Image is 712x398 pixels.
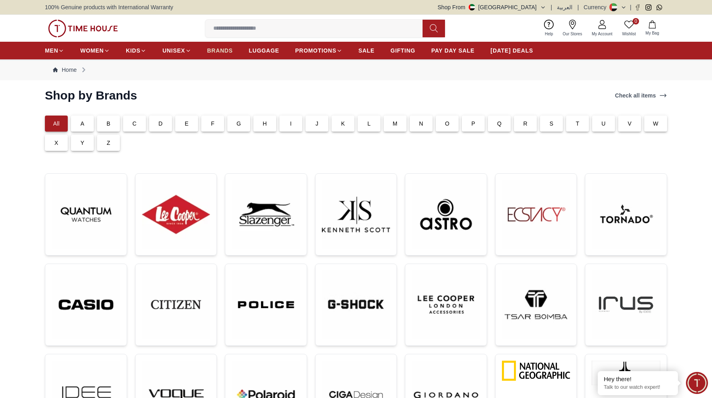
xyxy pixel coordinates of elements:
img: ... [502,361,570,381]
p: H [263,120,267,128]
span: PAY DAY SALE [431,47,475,55]
p: B [107,120,111,128]
span: My Bag [642,30,662,36]
p: J [316,120,318,128]
img: ... [502,180,570,249]
a: UNISEX [162,43,191,58]
img: ... [142,180,210,249]
img: United Arab Emirates [469,4,475,10]
p: E [185,120,189,128]
div: Hey there! [604,375,672,383]
div: Chat Widget [686,372,708,394]
a: KIDS [126,43,146,58]
p: U [601,120,605,128]
span: Wishlist [619,31,639,37]
div: Currency [584,3,610,11]
img: ... [412,180,480,249]
span: WOMEN [80,47,104,55]
img: ... [592,270,660,339]
span: My Account [589,31,616,37]
span: 100% Genuine products with International Warranty [45,3,173,11]
span: LUGGAGE [249,47,279,55]
a: Check all items [613,90,669,101]
span: MEN [45,47,58,55]
span: 0 [633,18,639,24]
img: ... [232,270,300,339]
p: All [53,120,59,128]
img: ... [232,180,300,249]
img: ... [52,270,120,339]
button: Shop From[GEOGRAPHIC_DATA] [438,3,546,11]
p: G [237,120,241,128]
p: F [211,120,214,128]
p: P [471,120,475,128]
a: Our Stores [558,18,587,39]
button: My Bag [641,19,664,38]
a: 0Wishlist [617,18,641,39]
a: [DATE] DEALS [491,43,533,58]
a: Instagram [645,4,651,10]
a: SALE [358,43,374,58]
a: GIFTING [390,43,415,58]
a: BRANDS [207,43,233,58]
p: C [132,120,136,128]
img: ... [52,180,120,249]
img: ... [502,270,570,339]
span: | [577,3,579,11]
img: ... [48,20,118,37]
p: O [445,120,449,128]
p: R [523,120,527,128]
a: MEN [45,43,64,58]
p: K [341,120,345,128]
span: Help [542,31,556,37]
p: M [393,120,398,128]
a: PROMOTIONS [295,43,342,58]
p: Talk to our watch expert! [604,384,672,391]
p: A [81,120,85,128]
p: W [653,120,658,128]
img: ... [412,270,480,339]
a: Facebook [635,4,641,10]
p: T [576,120,579,128]
span: SALE [358,47,374,55]
a: Whatsapp [656,4,662,10]
img: ... [592,180,660,249]
span: GIFTING [390,47,415,55]
h2: Shop by Brands [45,88,137,103]
p: I [290,120,291,128]
nav: Breadcrumb [45,59,667,80]
img: ... [592,361,660,385]
span: UNISEX [162,47,185,55]
img: ... [142,270,210,339]
span: Our Stores [560,31,585,37]
a: LUGGAGE [249,43,279,58]
a: PAY DAY SALE [431,43,475,58]
a: Home [53,66,77,74]
img: ... [322,270,390,339]
span: BRANDS [207,47,233,55]
p: Z [107,139,110,147]
p: Y [81,139,85,147]
a: WOMEN [80,43,110,58]
p: D [158,120,162,128]
span: PROMOTIONS [295,47,336,55]
button: العربية [557,3,572,11]
p: L [368,120,371,128]
p: N [419,120,423,128]
p: S [550,120,554,128]
p: X [55,139,59,147]
span: | [630,3,631,11]
span: | [551,3,552,11]
span: [DATE] DEALS [491,47,533,55]
img: ... [322,180,390,249]
p: Q [497,120,502,128]
p: V [628,120,632,128]
a: Help [540,18,558,39]
span: KIDS [126,47,140,55]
